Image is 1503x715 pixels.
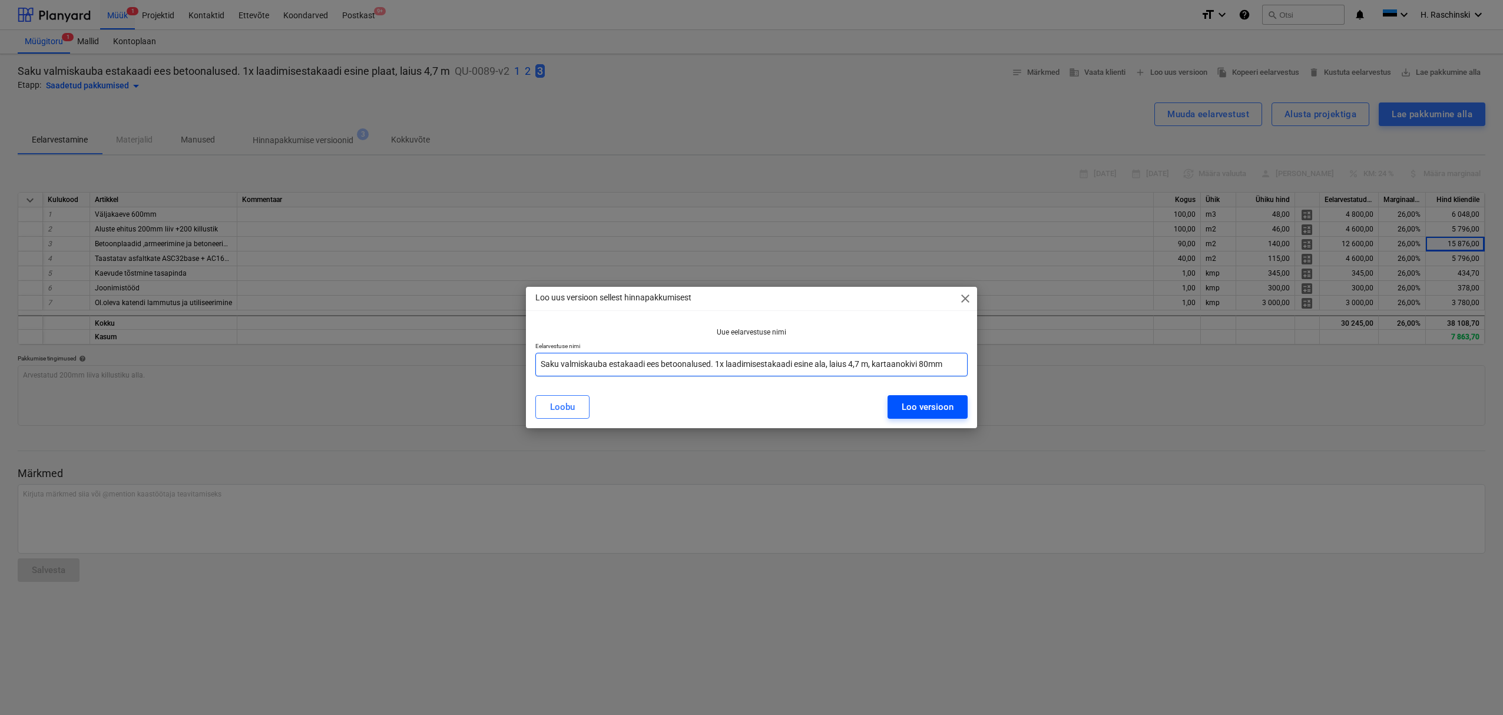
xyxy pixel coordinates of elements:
div: Loo versioon [902,399,954,415]
span: close [958,292,972,306]
p: Loo uus versioon sellest hinnapakkumisest [535,292,691,304]
p: Uue eelarvestuse nimi [717,327,786,337]
div: Vestlusvidin [1444,658,1503,715]
div: Loobu [550,399,575,415]
input: Eelarvestuse nimi [535,353,968,376]
iframe: Chat Widget [1444,658,1503,715]
button: Loo versioon [888,395,968,419]
p: Eelarvestuse nimi [535,342,968,352]
button: Loobu [535,395,590,419]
